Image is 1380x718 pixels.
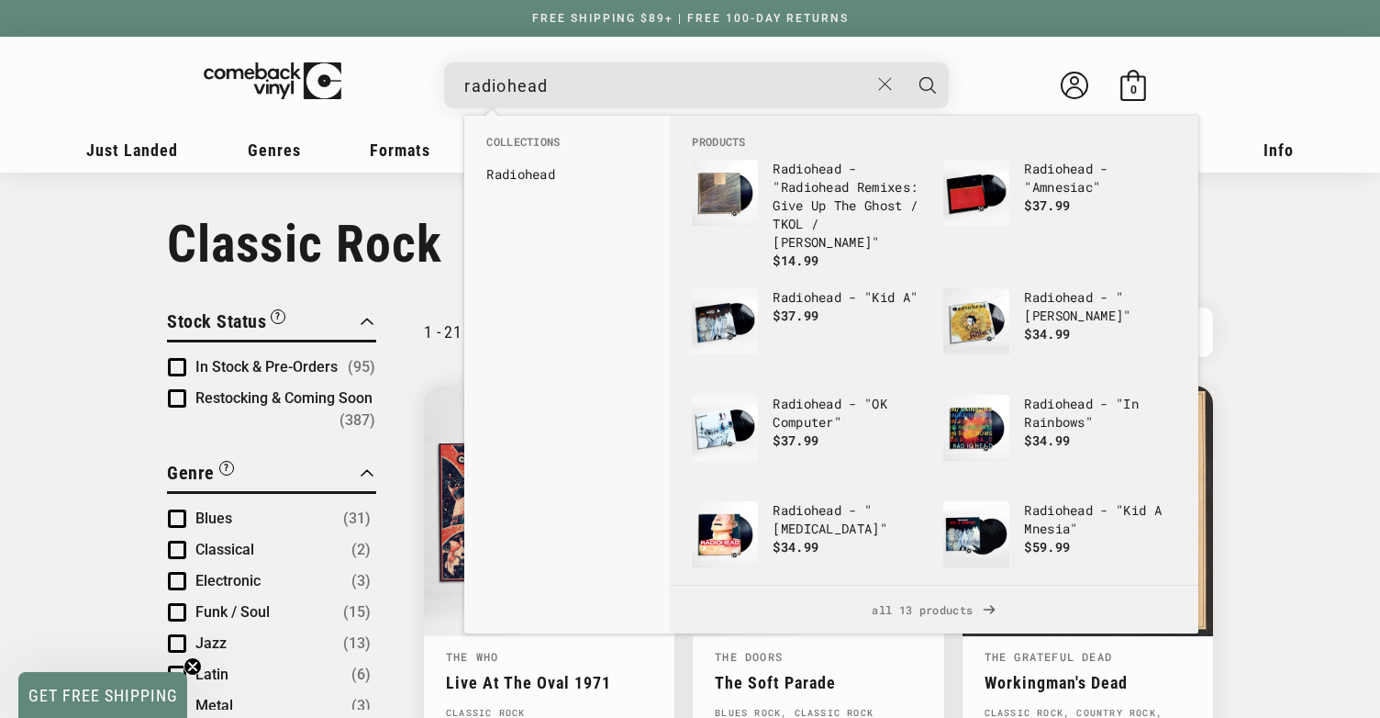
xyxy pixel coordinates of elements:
img: Radiohead - "In Rainbows" [943,395,1009,461]
a: Radiohead - "Pablo Honey" Radiohead - "[PERSON_NAME]" $34.99 [943,288,1176,376]
a: Radiohead - "Radiohead Remixes: Give Up The Ghost / TKOL / Bloom" Radiohead - "Radiohead Remixes:... [692,160,925,270]
p: d - "OK Computer" [773,395,925,432]
input: When autocomplete results are available use up and down arrows to review and enter to select [464,67,869,105]
p: d - "Kid A Mnesia" [1024,501,1176,538]
div: Search [444,62,949,108]
span: all 13 products [684,586,1184,634]
b: Radiohea [1024,288,1085,306]
a: Workingman's Dead [985,673,1191,692]
p: d - "In Rainbows" [1024,395,1176,432]
span: Just Landed [86,140,178,160]
b: Radiohea [773,288,834,306]
span: Metal [195,697,233,714]
li: collections: Radiohead [477,160,657,189]
span: 0 [1130,83,1137,96]
b: Radiohea [773,395,834,412]
li: products: Radiohead - "Kid A Mnesia" [934,492,1185,599]
p: d - "[PERSON_NAME]" [1024,288,1176,325]
b: Radiohea [486,165,548,183]
span: Jazz [195,634,227,652]
span: GET FREE SHIPPING [28,686,178,705]
li: products: Radiohead - "Amnesiac" [934,151,1185,257]
span: In Stock & Pre-Orders [195,358,338,376]
a: The Who [446,649,498,664]
span: Stock Status [167,310,266,332]
span: Info [1263,140,1294,160]
p: d - " d Remixes: Give Up The Ghost / TKOL / [PERSON_NAME]" [773,160,925,252]
a: The Grateful Dead [985,649,1112,664]
span: Number of products: (2) [351,539,371,561]
a: Radiohead - "Kid A Mnesia" Radiohead - "Kid A Mnesia" $59.99 [943,501,1176,589]
li: products: Radiohead - "Radiohead Remixes: Give Up The Ghost / TKOL / Bloom" [683,151,934,279]
span: $37.99 [773,307,818,324]
span: $34.99 [773,538,818,555]
a: Radiohead [486,165,648,184]
span: Number of products: (387) [339,409,375,432]
a: all 13 products [670,586,1198,634]
a: Radiohead - "Kid A" Radiohead - "Kid A" $37.99 [692,288,925,376]
p: 1 - 21 of 482 products [424,322,573,342]
button: Close teaser [184,657,202,676]
span: Latin [195,666,228,683]
b: Radiohea [1024,395,1085,412]
p: d - "Kid A" [773,288,925,307]
img: Radiohead - "The Bends" [692,501,758,567]
div: GET FREE SHIPPINGClose teaser [18,672,187,718]
span: Number of products: (13) [343,633,371,655]
h1: Classic Rock [167,214,1213,275]
img: Radiohead - "Amnesiac" [943,160,1009,226]
li: Collections [477,134,657,160]
img: Radiohead - "Pablo Honey" [943,288,1009,354]
span: Classical [195,541,254,558]
span: Number of products: (3) [351,570,371,592]
a: The Doors [715,649,783,664]
li: products: Radiohead - "OK Computer" [683,386,934,492]
a: Radiohead - "The Bends" Radiohead - "[MEDICAL_DATA]" $34.99 [692,501,925,589]
button: Filter by Stock Status [167,308,285,340]
span: Number of products: (6) [351,664,371,686]
span: Number of products: (15) [343,601,371,623]
b: Radiohea [773,501,834,519]
div: Collections [464,116,670,198]
span: Number of products: (31) [343,508,371,530]
p: d - "Amnesiac" [1024,160,1176,196]
li: products: Radiohead - "Pablo Honey" [934,279,1185,386]
a: FREE SHIPPING $89+ | FREE 100-DAY RETURNS [514,12,867,25]
button: Close [869,64,903,105]
li: products: Radiohead - "Kid A" [683,279,934,386]
span: $14.99 [773,252,818,269]
span: $34.99 [1024,325,1070,342]
a: Radiohead - "OK Computer" Radiohead - "OK Computer" $37.99 [692,395,925,483]
li: products: Radiohead - "The Bends" [683,492,934,599]
a: Live At The Oval 1971 [446,673,652,692]
span: Blues [195,510,232,527]
b: Radiohea [1024,501,1085,519]
div: View All [670,585,1198,634]
img: Radiohead - "Kid A" [692,288,758,354]
a: Radiohead - "In Rainbows" Radiohead - "In Rainbows" $34.99 [943,395,1176,483]
button: Filter by Genre [167,459,234,491]
img: Radiohead - "OK Computer" [692,395,758,461]
li: Products [683,134,1185,151]
li: products: Radiohead - "In Rainbows" [934,386,1185,492]
button: Search [905,62,951,108]
b: Radiohea [781,178,842,196]
img: Radiohead - "Kid A Mnesia" [943,501,1009,567]
span: Genres [248,140,301,160]
span: Formats [370,140,430,160]
a: Radiohead - "Amnesiac" Radiohead - "Amnesiac" $37.99 [943,160,1176,248]
span: Number of products: (95) [348,356,375,378]
span: Funk / Soul [195,603,270,621]
a: The Soft Parade [715,673,921,692]
div: Products [670,116,1198,585]
span: $37.99 [1024,196,1070,214]
span: Restocking & Coming Soon [195,389,373,407]
span: $34.99 [1024,432,1070,449]
p: d - "[MEDICAL_DATA]" [773,501,925,538]
b: Radiohea [1024,160,1085,177]
span: $37.99 [773,432,818,449]
b: Radiohea [773,160,834,177]
span: Electronic [195,572,261,589]
span: Number of products: (3) [351,695,371,717]
span: $59.99 [1024,538,1070,555]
